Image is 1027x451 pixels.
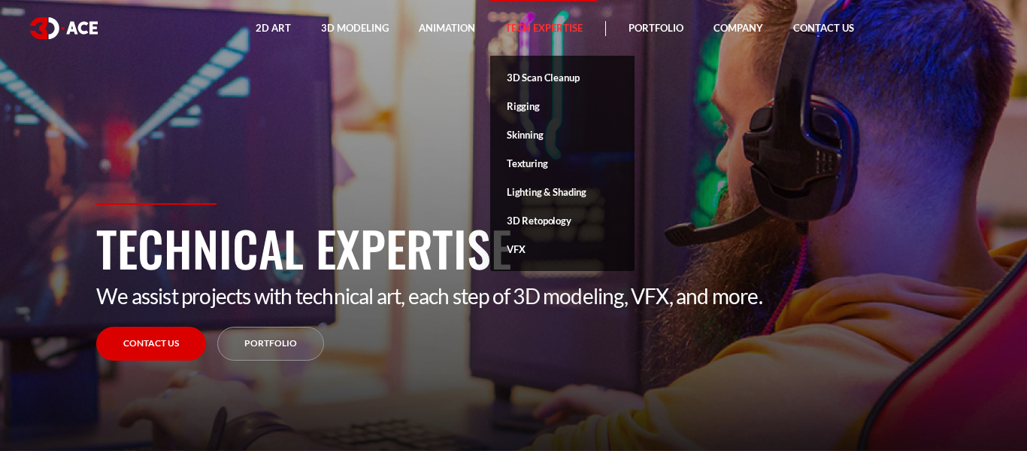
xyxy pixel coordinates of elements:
[217,327,324,361] a: Portfolio
[96,283,931,309] p: We assist projects with technical art, each step of 3D modeling, VFX, and more.
[490,120,635,149] a: Skinning
[30,17,98,39] img: logo white
[96,327,206,361] a: Contact us
[96,212,931,283] h1: Technical Expertise
[490,206,635,235] a: 3D Retopology
[490,92,635,120] a: Rigging
[490,149,635,178] a: Texturing
[490,235,635,264] a: VFX
[490,178,635,206] a: Lighting & Shading
[490,63,635,92] a: 3D Scan Cleanup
